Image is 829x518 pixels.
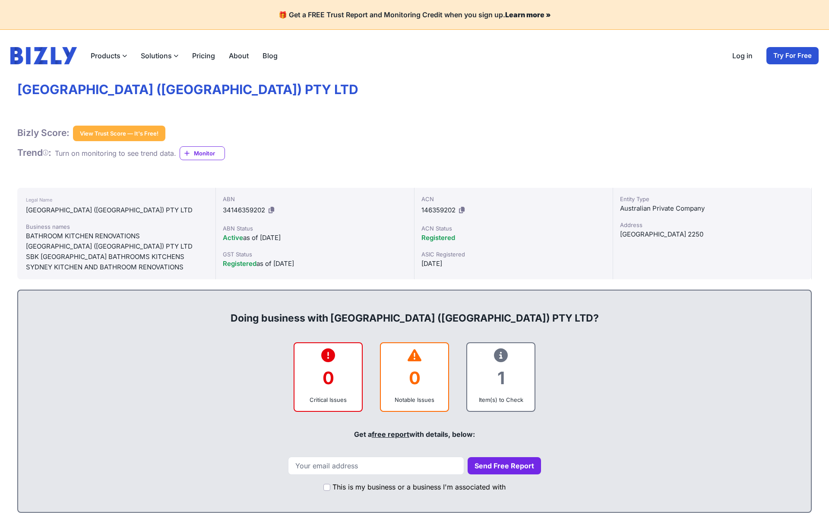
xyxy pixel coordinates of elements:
[301,360,355,395] div: 0
[620,221,804,229] div: Address
[91,51,127,61] button: Products
[26,241,207,252] div: [GEOGRAPHIC_DATA] ([GEOGRAPHIC_DATA]) PTY LTD
[766,47,819,64] a: Try For Free
[301,395,355,404] div: Critical Issues
[421,234,455,242] span: Registered
[354,430,475,439] span: Get a with details, below:
[194,149,225,158] span: Monitor
[223,250,407,259] div: GST Status
[223,206,265,214] span: 34146359202
[505,10,551,19] a: Learn more »
[180,146,225,160] a: Monitor
[372,430,409,439] a: free report
[421,206,456,214] span: 146359202
[263,51,278,61] a: Blog
[27,297,802,325] div: Doing business with [GEOGRAPHIC_DATA] ([GEOGRAPHIC_DATA]) PTY LTD?
[388,395,441,404] div: Notable Issues
[223,259,256,268] span: Registered
[73,126,165,141] button: View Trust Score — It's Free!
[17,82,812,98] h1: [GEOGRAPHIC_DATA] ([GEOGRAPHIC_DATA]) PTY LTD
[223,195,407,203] div: ABN
[620,229,804,240] div: [GEOGRAPHIC_DATA] 2250
[474,395,528,404] div: Item(s) to Check
[620,195,804,203] div: Entity Type
[732,51,753,61] a: Log in
[17,127,70,139] h1: Bizly Score:
[26,252,207,262] div: SBK [GEOGRAPHIC_DATA] BATHROOMS KITCHENS
[474,360,528,395] div: 1
[388,360,441,395] div: 0
[141,51,178,61] button: Solutions
[332,482,506,492] label: This is my business or a business I'm associated with
[26,222,207,231] div: Business names
[17,147,51,158] h1: Trend :
[223,259,407,269] div: as of [DATE]
[468,457,541,474] button: Send Free Report
[421,195,606,203] div: ACN
[26,195,207,205] div: Legal Name
[26,205,207,215] div: [GEOGRAPHIC_DATA] ([GEOGRAPHIC_DATA]) PTY LTD
[55,148,176,158] div: Turn on monitoring to see trend data.
[421,224,606,233] div: ACN Status
[10,10,819,19] h4: 🎁 Get a FREE Trust Report and Monitoring Credit when you sign up.
[192,51,215,61] a: Pricing
[26,231,207,241] div: BATHROOM KITCHEN RENOVATIONS
[223,233,407,243] div: as of [DATE]
[620,203,804,214] div: Australian Private Company
[223,234,243,242] span: Active
[229,51,249,61] a: About
[288,457,464,475] input: Your email address
[421,250,606,259] div: ASIC Registered
[421,259,606,269] div: [DATE]
[223,224,407,233] div: ABN Status
[26,262,207,272] div: SYDNEY KITCHEN AND BATHROOM RENOVATIONS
